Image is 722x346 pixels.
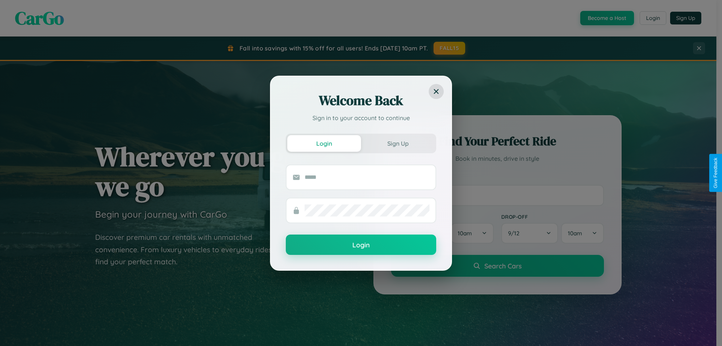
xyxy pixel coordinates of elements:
[361,135,435,152] button: Sign Up
[286,113,436,122] p: Sign in to your account to continue
[713,158,718,188] div: Give Feedback
[286,91,436,110] h2: Welcome Back
[287,135,361,152] button: Login
[286,235,436,255] button: Login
